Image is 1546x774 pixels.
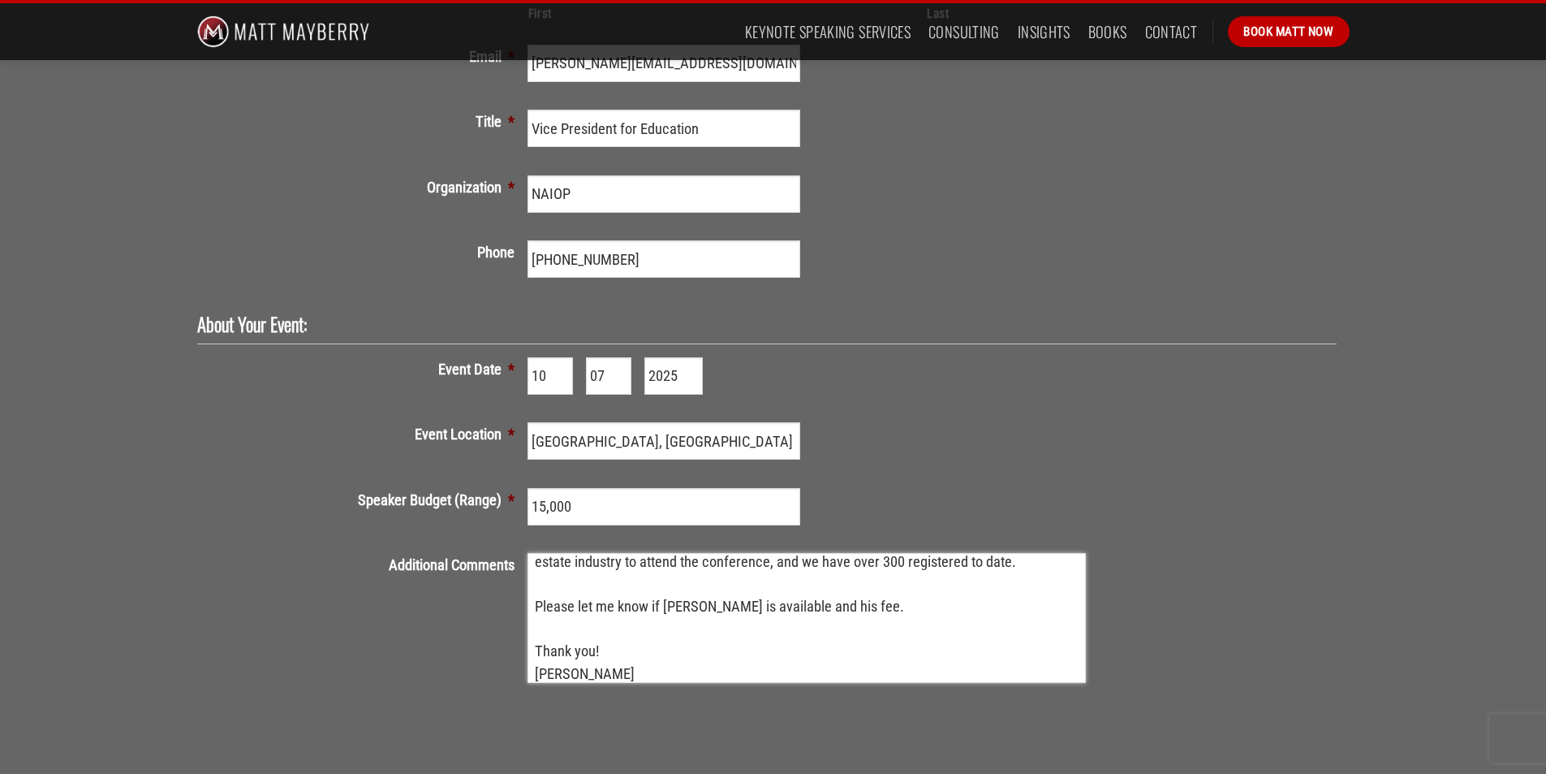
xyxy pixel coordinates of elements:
[197,240,528,264] label: Phone
[197,488,528,512] label: Speaker Budget (Range)
[745,17,911,46] a: Keynote Speaking Services
[197,3,370,60] img: Matt Mayberry
[197,422,528,446] label: Event Location
[1243,22,1333,41] span: Book Matt Now
[197,357,528,381] label: Event Date
[928,17,1000,46] a: Consulting
[528,357,573,395] input: MM
[1228,16,1349,47] a: Book Matt Now
[197,110,528,133] label: Title
[586,357,631,395] input: DD
[1145,17,1198,46] a: Contact
[1088,17,1127,46] a: Books
[197,553,528,577] label: Additional Comments
[1018,17,1070,46] a: Insights
[644,357,703,395] input: YYYY
[197,175,528,199] label: Organization
[197,313,1324,337] h2: About Your Event:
